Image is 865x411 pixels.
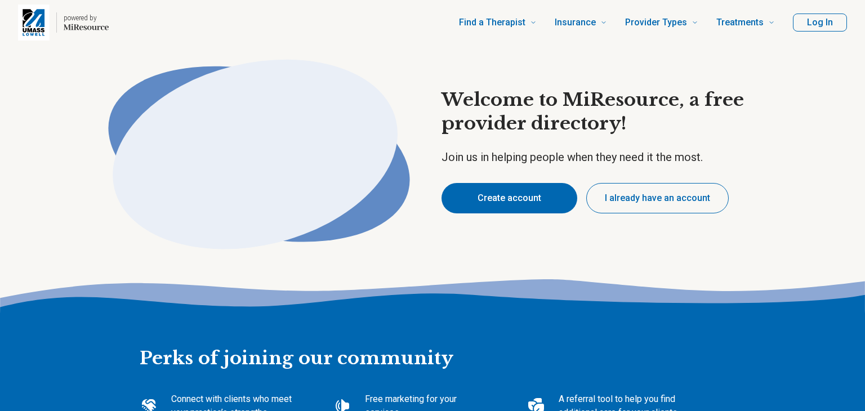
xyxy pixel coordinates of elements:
a: Home page [18,5,109,41]
span: Provider Types [625,15,687,30]
button: Create account [442,183,577,213]
p: powered by [64,14,109,23]
span: Treatments [716,15,764,30]
span: Find a Therapist [459,15,525,30]
h2: Perks of joining our community [140,311,725,370]
span: Insurance [555,15,596,30]
p: Join us in helping people when they need it the most. [442,149,775,165]
h1: Welcome to MiResource, a free provider directory! [442,88,775,135]
button: Log In [793,14,847,32]
button: I already have an account [586,183,729,213]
